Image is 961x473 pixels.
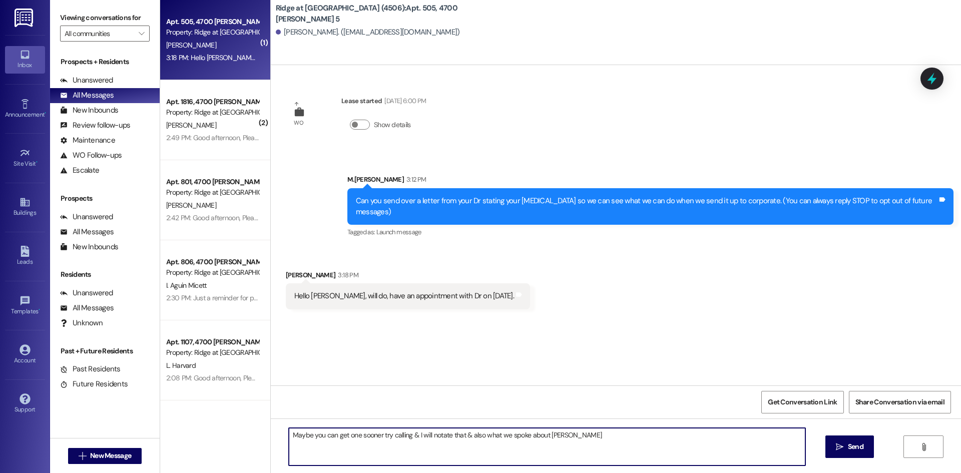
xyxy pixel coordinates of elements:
[166,281,207,290] span: I. Aguin Micett
[139,30,144,38] i: 
[848,441,863,452] span: Send
[166,361,196,370] span: L. Harvard
[166,373,913,382] div: 2:08 PM: Good afternoon, Please contact the office ASAP!!! We will be filing an eviction [DATE] m...
[166,133,740,142] div: 2:49 PM: Good afternoon, Please contact the office ASAP!!! We will be filing an eviction [DATE] m...
[60,165,99,176] div: Escalate
[166,41,216,50] span: [PERSON_NAME]
[276,27,460,38] div: [PERSON_NAME]. ([EMAIL_ADDRESS][DOMAIN_NAME])
[166,347,259,358] div: Property: Ridge at [GEOGRAPHIC_DATA] (4506)
[166,267,259,278] div: Property: Ridge at [GEOGRAPHIC_DATA] (4506)
[50,57,160,67] div: Prospects + Residents
[849,391,951,413] button: Share Conversation via email
[60,364,121,374] div: Past Residents
[276,3,476,25] b: Ridge at [GEOGRAPHIC_DATA] (4506): Apt. 505, 4700 [PERSON_NAME] 5
[60,318,103,328] div: Unknown
[166,201,216,210] span: [PERSON_NAME]
[347,225,953,239] div: Tagged as:
[60,242,118,252] div: New Inbounds
[920,443,927,451] i: 
[60,150,122,161] div: WO Follow-ups
[166,337,259,347] div: Apt. 1107, 4700 [PERSON_NAME] 11
[382,96,426,106] div: [DATE] 6:00 PM
[341,96,426,110] div: Lease started
[761,391,843,413] button: Get Conversation Link
[166,107,259,118] div: Property: Ridge at [GEOGRAPHIC_DATA] (4506)
[166,213,739,222] div: 2:42 PM: Good afternoon, Please contact the office ASAP!!! We will be filing an eviction [DATE] m...
[36,159,38,166] span: •
[286,270,530,284] div: [PERSON_NAME]
[289,428,805,465] textarea: Maybe you can get one sooner try calling & I will notate that & also what we spoke about [PERSON_...
[5,145,45,172] a: Site Visit •
[294,291,514,301] div: Hello [PERSON_NAME], will do, have an appointment with Dr on [DATE].
[50,193,160,204] div: Prospects
[335,270,358,280] div: 3:18 PM
[5,390,45,417] a: Support
[60,379,128,389] div: Future Residents
[166,257,259,267] div: Apt. 806, 4700 [PERSON_NAME] 8
[60,227,114,237] div: All Messages
[60,288,113,298] div: Unanswered
[166,97,259,107] div: Apt. 1816, 4700 [PERSON_NAME] 18
[90,450,131,461] span: New Message
[166,121,216,130] span: [PERSON_NAME]
[836,443,843,451] i: 
[50,346,160,356] div: Past + Future Residents
[5,194,45,221] a: Buildings
[60,105,118,116] div: New Inbounds
[404,174,426,185] div: 3:12 PM
[855,397,944,407] span: Share Conversation via email
[5,243,45,270] a: Leads
[768,397,837,407] span: Get Conversation Link
[166,177,259,187] div: Apt. 801, 4700 [PERSON_NAME] 8
[79,452,86,460] i: 
[166,187,259,198] div: Property: Ridge at [GEOGRAPHIC_DATA] (4506)
[45,110,46,117] span: •
[15,9,35,27] img: ResiDesk Logo
[166,27,259,38] div: Property: Ridge at [GEOGRAPHIC_DATA] (4506)
[60,10,150,26] label: Viewing conversations for
[60,135,115,146] div: Maintenance
[39,306,40,313] span: •
[166,17,259,27] div: Apt. 505, 4700 [PERSON_NAME] 5
[60,90,114,101] div: All Messages
[356,196,937,217] div: Can you send over a letter from your Dr stating your [MEDICAL_DATA] so we can see what we can do ...
[50,269,160,280] div: Residents
[5,341,45,368] a: Account
[825,435,874,458] button: Send
[60,212,113,222] div: Unanswered
[65,26,134,42] input: All communities
[347,174,953,188] div: M.[PERSON_NAME]
[374,120,411,130] label: Show details
[5,46,45,73] a: Inbox
[5,292,45,319] a: Templates •
[68,448,142,464] button: New Message
[376,228,421,236] span: Launch message
[60,303,114,313] div: All Messages
[60,120,130,131] div: Review follow-ups
[60,75,113,86] div: Unanswered
[166,293,576,302] div: 2:30 PM: Just a reminder for payment due as promised to pay [DATE] IN THE EVENING.Please make sur...
[166,53,395,62] div: 3:18 PM: Hello [PERSON_NAME], will do, have an appointment with Dr on [DATE].
[294,118,303,128] div: WO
